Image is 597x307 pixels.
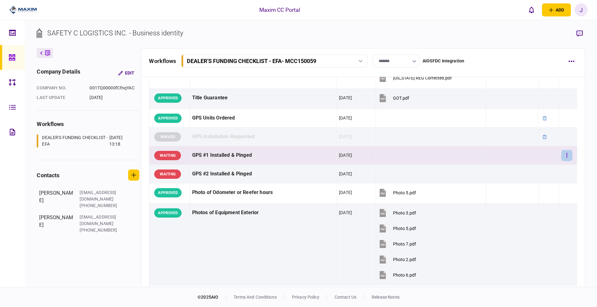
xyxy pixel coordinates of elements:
[37,85,83,91] div: company no.
[192,148,334,162] div: GPS #1 Installed & Pinged
[37,120,139,128] div: workflows
[423,58,465,64] div: AIOSFDC Integration
[39,214,73,233] div: [PERSON_NAME]
[335,295,356,300] a: contact us
[378,206,416,220] button: Photo 3.pdf
[187,58,316,64] div: DEALER'S FUNDING CHECKLIST - EFA - MCC150059
[393,210,416,215] div: Photo 3.pdf
[234,295,277,300] a: terms and conditions
[9,5,37,15] img: client company logo
[393,96,409,101] div: GOT.pdf
[47,28,183,38] div: SAFETY C LOGISTICS INC. - Business identity
[37,171,59,179] div: contacts
[378,237,416,251] button: Photo 7.pdf
[378,71,452,85] button: Texas REG Corrected.pdf
[339,210,352,216] div: [DATE]
[378,283,416,297] button: Photo 8.pdf
[37,134,132,147] a: DEALER'S FUNDING CHECKLIST - EFA[DATE] 13:18
[575,3,588,16] button: J
[339,115,352,121] div: [DATE]
[39,189,73,209] div: [PERSON_NAME]
[42,134,108,147] div: DEALER'S FUNDING CHECKLIST - EFA
[80,214,120,227] div: [EMAIL_ADDRESS][DOMAIN_NAME]
[339,133,352,140] div: [DATE]
[339,152,352,158] div: [DATE]
[339,189,352,196] div: [DATE]
[393,190,416,195] div: Photo 5.pdf
[181,55,368,67] button: DEALER'S FUNDING CHECKLIST - EFA- MCC150059
[525,3,538,16] button: open notifications list
[154,114,182,123] div: APPROVED
[80,189,120,202] div: [EMAIL_ADDRESS][DOMAIN_NAME]
[393,226,416,231] div: Photo 5.pdf
[154,169,181,179] div: WAITING
[378,91,409,105] button: GOT.pdf
[378,186,416,200] button: Photo 5.pdf
[378,268,416,282] button: Photo 6.pdf
[192,186,334,200] div: Photo of Odometer or Reefer hours
[90,85,135,91] div: 001TQ00000fCfnqYAC
[393,257,416,262] div: Photo 2.pdf
[154,188,182,197] div: APPROVED
[154,132,181,142] div: WAIVED
[109,134,132,147] div: [DATE] 13:18
[90,94,135,101] div: [DATE]
[154,93,182,103] div: APPROVED
[149,57,176,65] div: workflows
[197,294,226,300] div: © 2025 AIO
[154,208,182,218] div: APPROVED
[393,273,416,278] div: Photo 6.pdf
[154,151,181,160] div: WAITING
[192,206,334,220] div: Photos of Equipment Exterior
[113,67,139,79] button: Edit
[339,171,352,177] div: [DATE]
[542,3,571,16] button: open adding identity options
[37,67,80,79] div: company details
[339,95,352,101] div: [DATE]
[378,221,416,235] button: Photo 5.pdf
[378,252,416,266] button: Photo 2.pdf
[259,6,300,14] div: Maxim CC Portal
[192,167,334,181] div: GPS #2 Installed & Pinged
[292,295,319,300] a: privacy policy
[192,130,334,144] div: GPS Installation Requested
[372,295,400,300] a: release notes
[393,242,416,246] div: Photo 7.pdf
[393,75,452,80] div: Texas REG Corrected.pdf
[192,91,334,105] div: Title Guarantee
[192,111,334,125] div: GPS Units Ordered
[80,227,120,233] div: [PHONE_NUMBER]
[37,94,83,101] div: last update
[80,202,120,209] div: [PHONE_NUMBER]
